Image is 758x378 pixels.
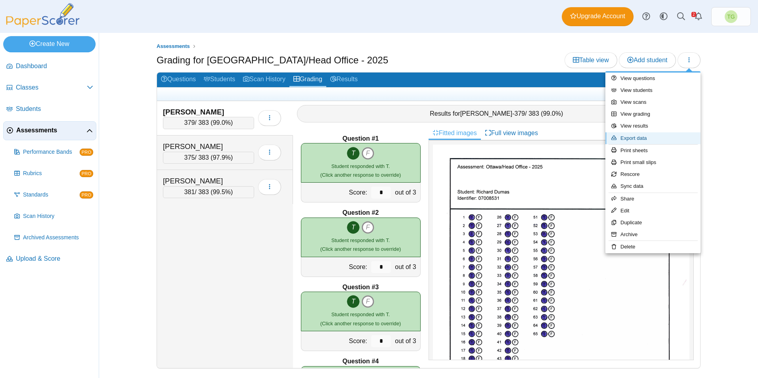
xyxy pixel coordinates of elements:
small: (Click another response to override) [320,311,401,326]
span: Dashboard [16,62,93,71]
span: Tracey Godard [727,14,735,19]
a: Share [605,193,701,205]
span: Assessments [157,43,190,49]
a: Add student [619,52,676,68]
a: Dashboard [3,57,96,76]
span: Standards [23,191,80,199]
h1: Grading for [GEOGRAPHIC_DATA]/Head Office - 2025 [157,53,388,67]
b: Question #3 [343,283,379,292]
a: PaperScorer [3,22,82,29]
a: Create New [3,36,96,52]
a: Grading [289,73,326,87]
a: Duplicate [605,217,701,229]
span: Tracey Godard [725,10,737,23]
span: 375 [184,154,195,161]
span: 379 [515,110,525,117]
a: Upgrade Account [562,7,634,26]
span: Performance Bands [23,148,80,156]
a: Tracey Godard [711,7,751,26]
a: Print sheets [605,145,701,157]
span: PRO [80,170,93,177]
i: F [362,147,374,160]
a: Assessments [3,121,96,140]
a: Rescore [605,168,701,180]
a: View results [605,120,701,132]
b: Question #4 [343,357,379,366]
span: PRO [80,191,93,199]
span: Archived Assessments [23,234,93,242]
a: Performance Bands PRO [11,143,96,162]
a: Students [200,73,239,87]
a: Table view [565,52,617,68]
a: Print small slips [605,157,701,168]
div: Score: [301,331,369,351]
a: Scan History [239,73,289,87]
div: / 383 ( ) [163,186,254,198]
span: Student responded with T. [331,237,390,243]
a: Delete [605,241,701,253]
span: PRO [80,149,93,156]
span: Table view [573,57,609,63]
span: Add student [627,57,667,63]
a: Scan History [11,207,96,226]
a: Questions [157,73,200,87]
span: [PERSON_NAME] [460,110,513,117]
div: out of 3 [393,331,420,351]
span: 381 [184,189,195,195]
span: 379 [184,119,195,126]
a: Sync data [605,180,701,192]
a: Assessments [155,42,192,52]
div: Results for - / 383 ( ) [297,105,697,122]
div: [PERSON_NAME] [163,141,242,152]
a: View grading [605,108,701,120]
i: T [347,295,360,308]
span: 99.0% [213,119,231,126]
i: T [347,147,360,160]
a: View students [605,84,701,96]
span: 97.9% [213,154,231,161]
a: View scans [605,96,701,108]
span: Students [16,105,93,113]
small: (Click another response to override) [320,237,401,252]
small: (Click another response to override) [320,163,401,178]
b: Question #2 [343,208,379,217]
div: [PERSON_NAME] [163,176,242,186]
a: Upload & Score [3,250,96,269]
i: F [362,295,374,308]
a: Fitted images [429,126,481,140]
a: View questions [605,73,701,84]
div: [PERSON_NAME] [163,107,242,117]
a: Results [326,73,362,87]
i: T [347,221,360,234]
a: Rubrics PRO [11,164,96,183]
span: Classes [16,83,87,92]
a: Standards PRO [11,185,96,204]
span: Scan History [23,212,93,220]
div: out of 3 [393,183,420,202]
div: / 383 ( ) [163,152,254,164]
a: Full view images [481,126,542,140]
span: 99.5% [213,189,231,195]
span: Rubrics [23,170,80,178]
div: / 383 ( ) [163,117,254,129]
span: Upgrade Account [570,12,625,21]
span: Assessments [16,126,86,135]
span: 99.0% [543,110,561,117]
i: F [362,221,374,234]
a: Edit [605,205,701,217]
div: Score: [301,183,369,202]
b: Question #1 [343,134,379,143]
div: Score: [301,257,369,277]
span: Student responded with T. [331,311,390,317]
img: PaperScorer [3,3,82,27]
span: Student responded with T. [331,163,390,169]
a: Classes [3,78,96,97]
a: Archived Assessments [11,228,96,247]
a: Alerts [690,8,707,25]
a: Export data [605,132,701,144]
div: out of 3 [393,257,420,277]
a: Archive [605,229,701,241]
span: Upload & Score [16,254,93,263]
a: Students [3,100,96,119]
